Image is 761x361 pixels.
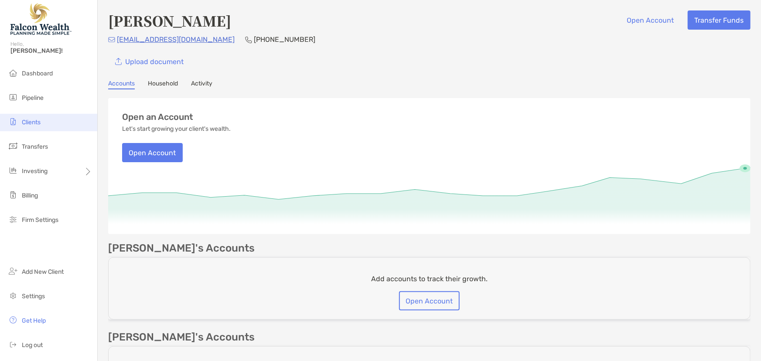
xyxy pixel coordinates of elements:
a: Activity [191,80,212,89]
span: [PERSON_NAME]! [10,47,92,54]
span: Billing [22,192,38,199]
button: Open Account [122,143,183,162]
span: Log out [22,341,43,349]
a: Accounts [108,80,135,89]
img: pipeline icon [8,92,18,102]
a: Household [148,80,178,89]
span: Dashboard [22,70,53,77]
button: Transfer Funds [688,10,751,30]
span: Add New Client [22,268,64,276]
p: Add accounts to track their growth. [371,273,488,284]
h4: [PERSON_NAME] [108,10,231,31]
p: Let's start growing your client's wealth. [122,126,231,133]
span: Get Help [22,317,46,324]
p: [PHONE_NUMBER] [254,34,315,45]
span: Settings [22,293,45,300]
img: firm-settings icon [8,214,18,225]
img: billing icon [8,190,18,200]
img: transfers icon [8,141,18,151]
p: [PERSON_NAME]'s Accounts [108,332,255,343]
span: Transfers [22,143,48,150]
a: Upload document [108,52,190,71]
img: Phone Icon [245,36,252,43]
img: add_new_client icon [8,266,18,276]
button: Open Account [399,291,460,310]
img: get-help icon [8,315,18,325]
span: Firm Settings [22,216,58,224]
img: Falcon Wealth Planning Logo [10,3,72,35]
button: Open Account [620,10,681,30]
span: Pipeline [22,94,44,102]
img: investing icon [8,165,18,176]
img: logout icon [8,339,18,350]
img: settings icon [8,290,18,301]
img: button icon [115,58,122,65]
img: dashboard icon [8,68,18,78]
span: Investing [22,167,48,175]
span: Clients [22,119,41,126]
p: [PERSON_NAME]'s Accounts [108,243,255,254]
h3: Open an Account [122,112,193,122]
img: Email Icon [108,37,115,42]
p: [EMAIL_ADDRESS][DOMAIN_NAME] [117,34,235,45]
img: clients icon [8,116,18,127]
